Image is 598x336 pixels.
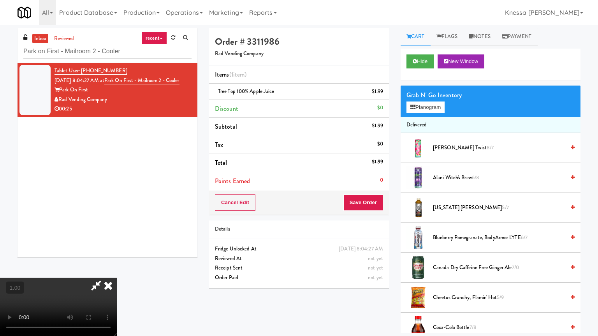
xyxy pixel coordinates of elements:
[215,263,383,273] div: Receipt Sent
[79,67,127,74] span: · [PHONE_NUMBER]
[433,263,565,273] span: Canada Dry Caffeine Free Ginger Ale
[339,244,383,254] div: [DATE] 8:04:27 AM
[55,95,192,105] div: Rad Vending Company
[433,203,565,213] span: [US_STATE] [PERSON_NAME]
[215,70,246,79] span: Items
[32,34,48,44] a: inbox
[215,37,383,47] h4: Order # 3311986
[438,54,484,68] button: New Window
[377,103,383,113] div: $0
[433,293,565,303] span: Cheetos Crunchy, Flamin' Hot
[401,28,431,45] a: Cart
[368,264,383,271] span: not yet
[430,203,575,213] div: [US_STATE] [PERSON_NAME]5/7
[430,323,575,332] div: Coca-Cola Bottle7/8
[233,70,244,79] ng-pluralize: item
[55,104,192,114] div: 00:25
[55,85,192,95] div: Park On First
[215,244,383,254] div: Fridge Unlocked At
[433,323,565,332] span: Coca-Cola Bottle
[380,175,383,185] div: 0
[229,70,247,79] span: (1 )
[215,104,238,113] span: Discount
[55,67,127,75] a: Tablet User· [PHONE_NUMBER]
[215,224,383,234] div: Details
[368,255,383,262] span: not yet
[343,194,383,211] button: Save Order
[502,204,508,211] span: 5/7
[430,233,575,243] div: Blueberry Pomegranate, BodyArmor LYTE6/7
[104,77,179,84] a: Park on First - Mailroom 2 - Cooler
[470,324,477,331] span: 7/8
[430,143,575,153] div: [PERSON_NAME] Twist8/7
[52,34,76,44] a: reviewed
[430,173,575,183] div: Alani Witch's Brew6/8
[406,101,445,113] button: Planogram
[215,122,237,131] span: Subtotal
[368,274,383,281] span: not yet
[215,273,383,283] div: Order Paid
[430,263,575,273] div: Canada Dry Caffeine Free Ginger Ale7/0
[406,54,434,68] button: Hide
[215,177,250,185] span: Points Earned
[433,143,565,153] span: [PERSON_NAME] Twist
[463,28,496,45] a: Notes
[401,117,580,133] li: Delivered
[215,158,227,167] span: Total
[430,293,575,303] div: Cheetos Crunchy, Flamin' Hot5/9
[372,157,383,167] div: $1.99
[512,264,519,271] span: 7/0
[141,32,167,44] a: recent
[377,139,383,149] div: $0
[215,51,383,57] h5: Rad Vending Company
[372,87,383,96] div: $1.99
[497,294,504,301] span: 5/9
[496,28,538,45] a: Payment
[431,28,464,45] a: Flags
[23,44,192,59] input: Search vision orders
[433,233,565,243] span: Blueberry Pomegranate, BodyArmor LYTE
[521,234,528,241] span: 6/7
[18,6,31,19] img: Micromart
[215,140,223,149] span: Tax
[487,144,494,151] span: 8/7
[372,121,383,131] div: $1.99
[433,173,565,183] span: Alani Witch's Brew
[215,254,383,264] div: Reviewed At
[18,63,197,117] li: Tablet User· [PHONE_NUMBER][DATE] 8:04:27 AM atPark on First - Mailroom 2 - CoolerPark On FirstRa...
[218,87,274,95] span: Tree Top 100% Apple Juice
[215,194,255,211] button: Cancel Edit
[406,89,575,101] div: Grab N' Go Inventory
[472,174,479,181] span: 6/8
[55,77,104,84] span: [DATE] 8:04:27 AM at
